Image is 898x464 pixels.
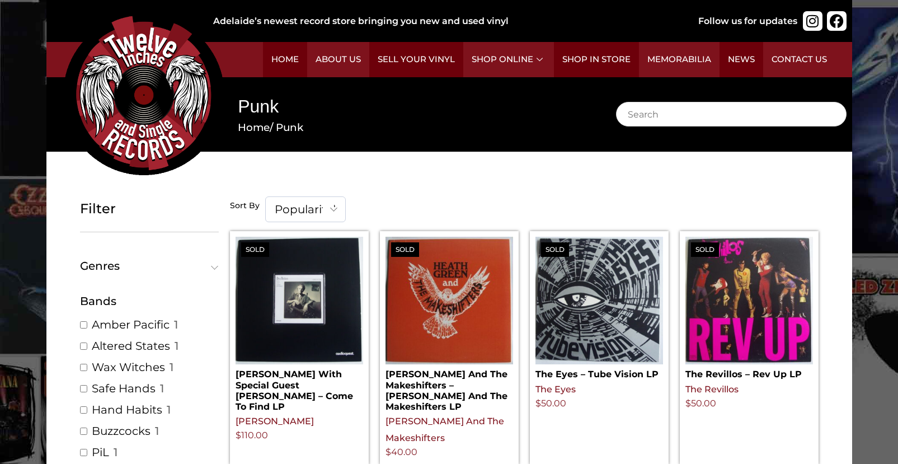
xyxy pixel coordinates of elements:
[685,237,813,379] a: SoldThe Revillos – Rev Up LP
[80,201,219,217] h5: Filter
[236,237,363,412] a: Sold[PERSON_NAME] With Special Guest [PERSON_NAME] – Come To Find LP
[175,339,178,353] span: 1
[720,42,763,77] a: News
[535,237,663,364] img: The Eyes – Tube Vision LP
[174,317,178,332] span: 1
[691,242,719,257] span: Sold
[92,424,151,438] a: Buzzcocks
[385,447,417,457] bdi: 40.00
[114,445,117,460] span: 1
[92,317,170,332] a: Amber Pacific
[230,201,260,211] h5: Sort By
[535,237,663,379] a: SoldThe Eyes – Tube Vision LP
[385,237,513,412] a: Sold[PERSON_NAME] And The Makeshifters – [PERSON_NAME] And The Makeshifters LP
[616,102,847,126] input: Search
[236,364,363,412] h2: [PERSON_NAME] With Special Guest [PERSON_NAME] – Come To Find LP
[385,416,504,443] a: [PERSON_NAME] And The Makeshifters
[385,364,513,412] h2: [PERSON_NAME] And The Makeshifters – [PERSON_NAME] And The Makeshifters LP
[535,398,541,409] span: $
[685,364,813,379] h2: The Revillos – Rev Up LP
[92,360,165,374] a: Wax Witches
[92,381,156,396] a: Safe Hands
[170,360,173,374] span: 1
[763,42,835,77] a: Contact Us
[541,242,569,257] span: Sold
[213,15,662,28] div: Adelaide’s newest record store bringing you new and used vinyl
[80,260,214,271] span: Genres
[463,42,554,77] a: Shop Online
[266,197,345,222] span: Popularity
[236,430,241,440] span: $
[238,94,582,119] h1: Punk
[369,42,463,77] a: Sell Your Vinyl
[639,42,720,77] a: Memorabilia
[685,237,813,364] img: The Revillos – Rev Up LP
[554,42,639,77] a: Shop in Store
[265,196,346,222] span: Popularity
[92,402,162,417] a: Hand Habits
[241,242,269,257] span: Sold
[685,384,739,395] a: The Revillos
[238,121,270,134] a: Home
[167,402,171,417] span: 1
[160,381,164,396] span: 1
[236,237,363,364] img: Doug Macleod With Special Guest Charlie Musselwhite – Come To Find LP
[685,398,691,409] span: $
[236,416,314,426] a: [PERSON_NAME]
[238,120,582,135] nav: Breadcrumb
[155,424,159,438] span: 1
[698,15,797,28] div: Follow us for updates
[385,447,391,457] span: $
[80,293,219,310] div: Bands
[535,384,576,395] a: The Eyes
[92,445,109,460] a: PiL
[391,242,419,257] span: Sold
[535,364,663,379] h2: The Eyes – Tube Vision LP
[685,398,716,409] bdi: 50.00
[236,430,268,440] bdi: 110.00
[263,42,307,77] a: Home
[92,339,170,353] a: Altered States
[535,398,566,409] bdi: 50.00
[307,42,369,77] a: About Us
[80,260,219,271] button: Genres
[385,237,513,364] img: Heath Green And The Makeshifters – Heath Green And The Makeshifters LP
